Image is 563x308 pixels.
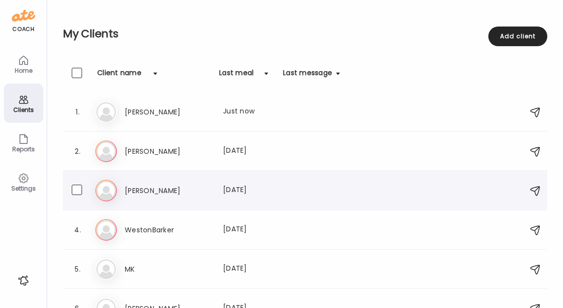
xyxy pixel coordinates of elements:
[6,67,41,74] div: Home
[72,106,84,118] div: 1.
[125,224,211,236] h3: WestonBarker
[97,68,141,84] div: Client name
[72,224,84,236] div: 4.
[219,68,253,84] div: Last meal
[223,224,275,236] div: [DATE]
[63,27,547,41] h2: My Clients
[125,106,211,118] h3: [PERSON_NAME]
[6,185,41,192] div: Settings
[12,8,35,24] img: ate
[72,263,84,275] div: 5.
[223,106,275,118] div: Just now
[125,145,211,157] h3: [PERSON_NAME]
[283,68,332,84] div: Last message
[6,146,41,152] div: Reports
[6,107,41,113] div: Clients
[223,185,275,196] div: [DATE]
[72,145,84,157] div: 2.
[488,27,547,46] div: Add client
[125,185,211,196] h3: [PERSON_NAME]
[223,263,275,275] div: [DATE]
[12,25,34,33] div: coach
[125,263,211,275] h3: MK
[223,145,275,157] div: [DATE]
